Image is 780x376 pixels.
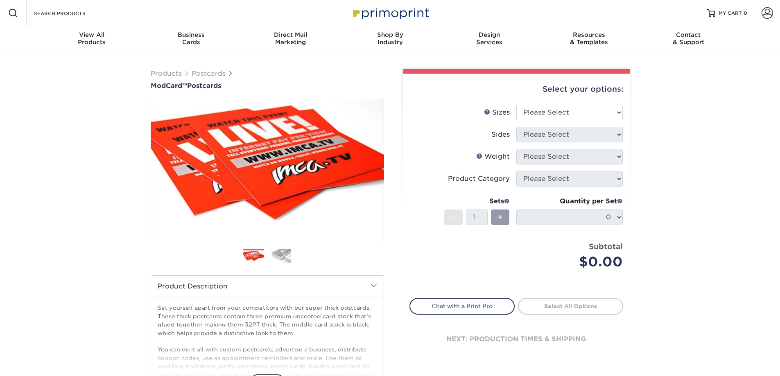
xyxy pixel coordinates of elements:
[518,298,623,314] a: Select All Options
[151,70,182,77] a: Products
[448,174,510,184] div: Product Category
[440,31,539,38] span: Design
[151,276,384,297] h2: Product Description
[522,252,623,272] div: $0.00
[491,130,510,140] div: Sides
[340,26,440,52] a: Shop ByIndustry
[192,70,226,77] a: Postcards
[539,31,639,38] span: Resources
[141,31,241,38] span: Business
[141,26,241,52] a: BusinessCards
[497,211,503,223] span: +
[476,152,510,162] div: Weight
[639,26,738,52] a: Contact& Support
[271,249,291,263] img: Postcards 02
[539,31,639,46] div: & Templates
[444,196,510,206] div: Sets
[33,8,113,18] input: SEARCH PRODUCTS.....
[241,31,340,38] span: Direct Mail
[42,31,142,46] div: Products
[409,315,623,364] div: next: production times & shipping
[744,10,747,16] span: 0
[243,250,264,264] img: Postcards 01
[409,298,515,314] a: Chat with a Print Pro
[409,74,623,105] div: Select your options:
[639,31,738,38] span: Contact
[639,31,738,46] div: & Support
[42,31,142,38] span: View All
[151,90,384,252] img: ModCard™ 01
[151,82,384,90] a: ModCard™Postcards
[241,31,340,46] div: Marketing
[340,31,440,38] span: Shop By
[516,196,623,206] div: Quantity per Set
[340,31,440,46] div: Industry
[589,242,623,251] strong: Subtotal
[141,31,241,46] div: Cards
[151,82,187,90] span: ModCard™
[241,26,340,52] a: Direct MailMarketing
[440,31,539,46] div: Services
[539,26,639,52] a: Resources& Templates
[349,4,431,22] img: Primoprint
[42,26,142,52] a: View AllProducts
[440,26,539,52] a: DesignServices
[452,211,455,223] span: -
[484,108,510,117] div: Sizes
[719,10,742,17] span: MY CART
[151,82,384,90] h1: Postcards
